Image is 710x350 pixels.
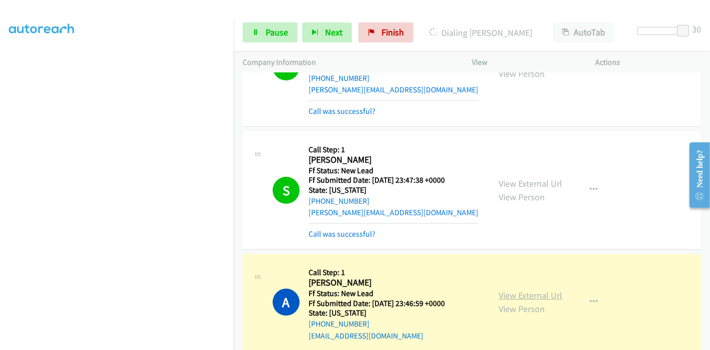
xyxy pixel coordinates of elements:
[309,331,423,341] a: [EMAIL_ADDRESS][DOMAIN_NAME]
[266,26,288,38] span: Pause
[309,73,369,83] a: [PHONE_NUMBER]
[302,22,352,42] button: Next
[682,135,710,215] iframe: Resource Center
[499,303,545,315] a: View Person
[472,56,578,68] p: View
[325,26,343,38] span: Next
[358,22,413,42] a: Finish
[273,177,300,204] h1: S
[309,308,445,318] h5: State: [US_STATE]
[309,196,369,206] a: [PHONE_NUMBER]
[499,191,545,203] a: View Person
[309,154,478,166] h2: [PERSON_NAME]
[499,290,562,301] a: View External Url
[309,106,375,116] a: Call was successful?
[309,299,445,309] h5: Ff Submitted Date: [DATE] 23:46:59 +0000
[596,56,702,68] p: Actions
[243,56,454,68] p: Company Information
[381,26,404,38] span: Finish
[309,175,478,185] h5: Ff Submitted Date: [DATE] 23:47:38 +0000
[692,22,701,36] div: 30
[499,178,562,189] a: View External Url
[309,145,478,155] h5: Call Step: 1
[309,185,478,195] h5: State: [US_STATE]
[309,229,375,239] a: Call was successful?
[309,277,445,289] h2: [PERSON_NAME]
[309,289,445,299] h5: Ff Status: New Lead
[427,26,535,39] p: Dialing [PERSON_NAME]
[273,289,300,316] h1: A
[309,85,478,94] a: [PERSON_NAME][EMAIL_ADDRESS][DOMAIN_NAME]
[309,208,478,217] a: [PERSON_NAME][EMAIL_ADDRESS][DOMAIN_NAME]
[309,166,478,176] h5: Ff Status: New Lead
[499,68,545,79] a: View Person
[309,319,369,329] a: [PHONE_NUMBER]
[309,268,445,278] h5: Call Step: 1
[243,22,298,42] a: Pause
[553,22,615,42] button: AutoTab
